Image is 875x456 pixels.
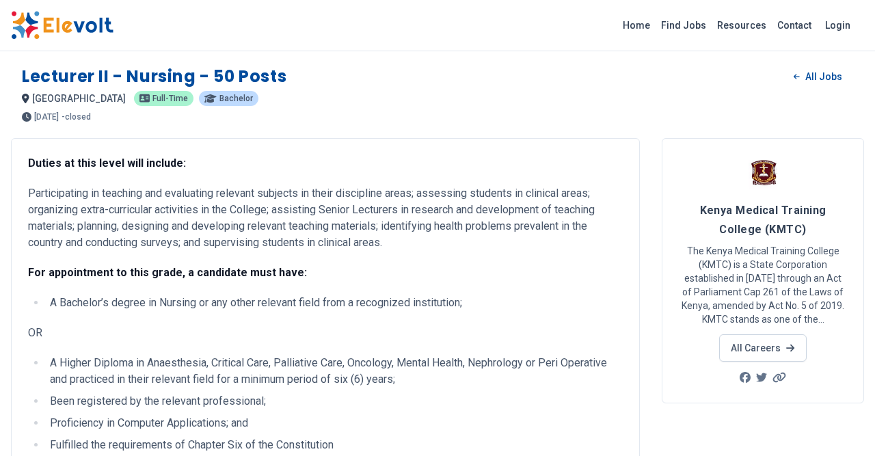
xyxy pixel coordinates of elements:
[46,393,623,410] li: Been registered by the relevant professional;
[700,204,826,236] span: Kenya Medical Training College (KMTC)
[712,14,772,36] a: Resources
[219,94,253,103] span: Bachelor
[28,157,186,170] strong: Duties at this level will include:
[11,11,113,40] img: Elevolt
[46,415,623,431] li: Proficiency in Computer Applications; and
[28,325,623,341] p: OR
[46,355,623,388] li: A Higher Diploma in Anaesthesia, Critical Care, Palliative Care, Oncology, Mental Health, Nephrol...
[817,12,859,39] a: Login
[719,334,806,362] a: All Careers
[32,93,126,104] span: [GEOGRAPHIC_DATA]
[28,185,623,251] p: Participating in teaching and evaluating relevant subjects in their discipline areas; assessing s...
[62,113,91,121] p: - closed
[772,14,817,36] a: Contact
[617,14,656,36] a: Home
[679,244,847,326] p: The Kenya Medical Training College (KMTC) is a State Corporation established in [DATE] through an...
[46,295,623,311] li: A Bachelor’s degree in Nursing or any other relevant field from a recognized institution;
[783,66,853,87] a: All Jobs
[152,94,188,103] span: Full-time
[746,155,780,189] img: Kenya Medical Training College (KMTC)
[34,113,59,121] span: [DATE]
[656,14,712,36] a: Find Jobs
[28,266,307,279] strong: For appointment to this grade, a candidate must have:
[22,66,286,88] h1: Lecturer II - Nursing - 50 Posts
